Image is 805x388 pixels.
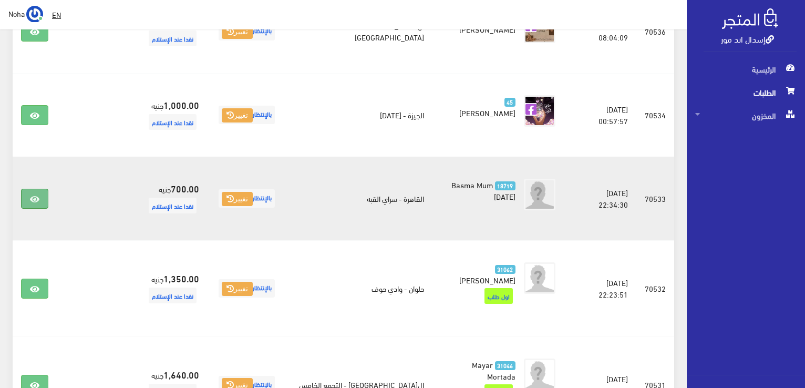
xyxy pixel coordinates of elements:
td: 70533 [636,157,674,240]
img: ... [26,6,43,23]
span: Noha [8,7,25,20]
td: الجيزة - [DATE] [286,73,432,157]
td: [DATE] 22:23:51 [572,240,636,336]
span: نقدا عند الإستلام [149,198,197,213]
span: اول طلب [484,288,513,304]
strong: 1,640.00 [163,367,199,381]
span: Basma Mum [DATE] [451,177,515,203]
a: الرئيسية [687,58,805,81]
span: 18719 [495,181,515,190]
td: حلوان - وادي حوف [286,240,432,336]
a: إسدال اند مور [721,31,774,46]
img: avatar.png [524,179,555,210]
td: [DATE] 00:57:57 [572,73,636,157]
span: بالإنتظار [219,189,275,208]
img: . [722,8,778,29]
button: تغيير [222,25,253,39]
td: [DATE] 22:34:30 [572,157,636,240]
button: تغيير [222,192,253,207]
span: نقدا عند الإستلام [149,114,197,130]
span: [PERSON_NAME] [459,105,515,120]
span: بالإنتظار [219,106,275,124]
a: 45 [PERSON_NAME] [449,95,515,118]
a: EN [48,5,65,24]
img: avatar.png [524,262,555,294]
td: 70532 [636,240,674,336]
a: 31062 [PERSON_NAME] [449,262,515,285]
a: الطلبات [687,81,805,104]
a: 18719 Basma Mum [DATE] [449,179,515,202]
a: ... Noha [8,5,43,22]
span: بالإنتظار [219,279,275,298]
a: 31046 Mayar Mortada [449,359,515,382]
td: القاهرة - سراي القبه [286,157,432,240]
td: 70534 [636,73,674,157]
button: تغيير [222,282,253,297]
span: الرئيسية [695,58,797,81]
span: [PERSON_NAME] [459,272,515,287]
span: نقدا عند الإستلام [149,30,197,46]
td: جنيه [129,240,208,336]
strong: 1,000.00 [163,98,199,111]
td: جنيه [129,157,208,240]
a: المخزون [687,104,805,127]
span: 31046 [495,361,515,370]
button: تغيير [222,108,253,123]
strong: 1,350.00 [163,271,199,285]
span: 31062 [495,265,515,274]
img: picture [524,95,555,127]
span: نقدا عند الإستلام [149,288,197,303]
td: جنيه [129,73,208,157]
span: الطلبات [695,81,797,104]
span: 45 [504,98,515,107]
span: بالإنتظار [219,22,275,40]
span: Mayar Mortada [472,357,515,383]
u: EN [52,8,61,21]
span: المخزون [695,104,797,127]
strong: 700.00 [171,181,199,195]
